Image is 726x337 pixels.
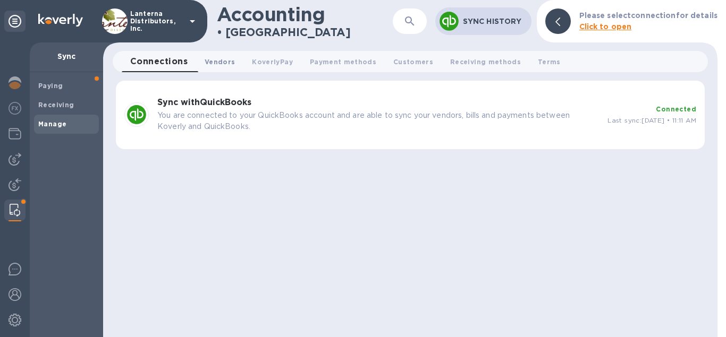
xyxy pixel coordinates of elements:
span: Receiving methods [450,56,521,67]
p: Lanterna Distributors, Inc. [130,10,183,32]
p: Sync [38,51,95,62]
b: Receiving [38,101,74,109]
span: Customers [393,56,433,67]
b: Click to open [579,22,632,31]
span: Connections [130,54,188,69]
h2: • [GEOGRAPHIC_DATA] [217,25,351,39]
b: Paying [38,82,63,90]
span: Payment methods [310,56,376,67]
img: Logo [38,14,83,27]
div: Unpin categories [4,11,26,32]
b: Sync with QuickBooks [157,97,251,107]
p: You are connected to your QuickBooks account and are able to sync your vendors, bills and payment... [157,110,599,132]
span: Terms [538,56,561,67]
b: Connected [656,105,696,113]
h1: Accounting [217,3,325,25]
img: Wallets [9,127,21,140]
img: Foreign exchange [9,102,21,115]
b: Please select connection for details [579,11,718,20]
p: Sync History [463,16,523,27]
span: KoverlyPay [252,56,292,67]
b: Manage [38,120,66,128]
span: Last sync: [DATE] • 11:11 AM [607,116,696,124]
span: Vendors [205,56,235,67]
